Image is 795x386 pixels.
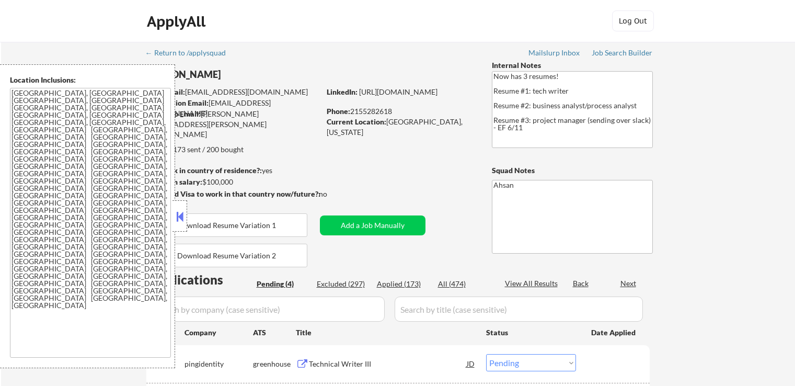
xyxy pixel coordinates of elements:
button: Download Resume Variation 2 [146,244,307,267]
button: Add a Job Manually [320,215,425,235]
div: Date Applied [591,327,637,338]
div: [GEOGRAPHIC_DATA], [US_STATE] [327,117,475,137]
div: View All Results [505,278,561,289]
div: [EMAIL_ADDRESS][DOMAIN_NAME] [147,87,320,97]
div: 173 sent / 200 bought [146,144,320,155]
strong: Phone: [327,107,350,116]
div: Applied (173) [377,279,429,289]
div: Next [620,278,637,289]
div: no [319,189,349,199]
a: Job Search Builder [592,49,653,59]
input: Search by company (case sensitive) [149,297,385,322]
div: ← Return to /applysquad [145,49,236,56]
div: ApplyAll [147,13,209,30]
div: Excluded (297) [317,279,369,289]
div: Location Inclusions: [10,75,171,85]
div: JD [466,354,476,373]
div: [PERSON_NAME][EMAIL_ADDRESS][PERSON_NAME][DOMAIN_NAME] [146,109,320,140]
div: Company [185,327,253,338]
div: Job Search Builder [592,49,653,56]
div: 2155282618 [327,106,475,117]
div: Title [296,327,476,338]
div: [PERSON_NAME] [146,68,361,81]
div: All (474) [438,279,490,289]
input: Search by title (case sensitive) [395,297,643,322]
div: Mailslurp Inbox [528,49,581,56]
div: pingidentity [185,359,253,369]
div: Squad Notes [492,165,653,176]
div: Applications [149,274,253,286]
div: $100,000 [146,177,320,187]
button: Download Resume Variation 1 [146,213,307,237]
div: Technical Writer III [309,359,467,369]
strong: Current Location: [327,117,386,126]
a: ← Return to /applysquad [145,49,236,59]
div: ATS [253,327,296,338]
a: Mailslurp Inbox [528,49,581,59]
div: Pending (4) [257,279,309,289]
strong: Can work in country of residence?: [146,166,262,175]
button: Log Out [612,10,654,31]
strong: Will need Visa to work in that country now/future?: [146,189,320,198]
div: Status [486,323,576,342]
div: Internal Notes [492,60,653,71]
div: Back [573,278,590,289]
div: yes [146,165,317,176]
div: greenhouse [253,359,296,369]
strong: LinkedIn: [327,87,358,96]
div: [EMAIL_ADDRESS][DOMAIN_NAME] [147,98,320,118]
a: [URL][DOMAIN_NAME] [359,87,437,96]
